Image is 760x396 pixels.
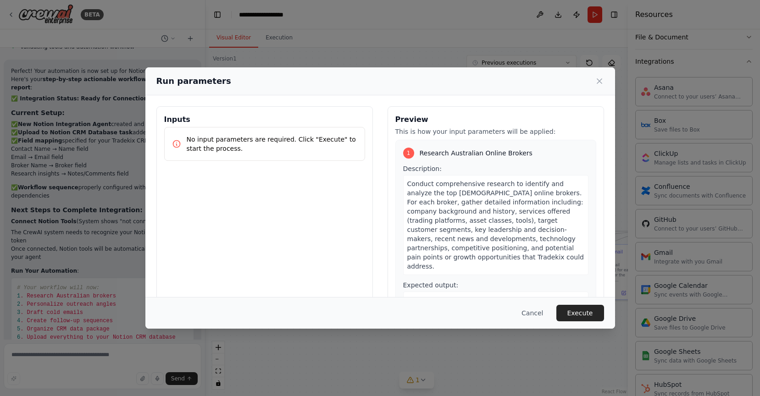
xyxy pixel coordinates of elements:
[156,75,231,88] h2: Run parameters
[395,114,596,125] h3: Preview
[187,135,357,153] p: No input parameters are required. Click "Execute" to start the process.
[420,148,533,158] span: Research Australian Online Brokers
[403,148,414,159] div: 1
[403,165,442,172] span: Description:
[403,281,459,289] span: Expected output:
[407,297,582,350] span: A comprehensive research report in markdown format containing detailed profiles of at least 10-15...
[514,305,550,321] button: Cancel
[395,127,596,136] p: This is how your input parameters will be applied:
[164,114,365,125] h3: Inputs
[407,180,584,270] span: Conduct comprehensive research to identify and analyze the top [DEMOGRAPHIC_DATA] online brokers....
[556,305,604,321] button: Execute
